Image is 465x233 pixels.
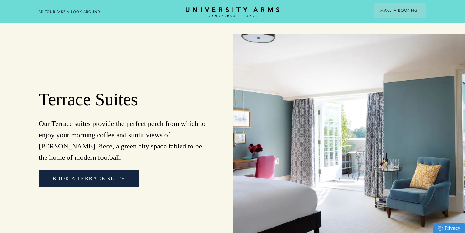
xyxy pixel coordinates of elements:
[433,223,465,233] a: Privacy
[438,226,443,231] img: Privacy
[418,9,420,12] img: Arrow icon
[374,3,426,18] button: Make a BookingArrow icon
[380,7,420,13] span: Make a Booking
[39,170,139,187] a: Book a Terrace Suite
[39,9,100,15] a: 3D TOUR:TAKE A LOOK AROUND
[39,89,210,110] h2: Terrace Suites
[186,7,279,17] a: Home
[39,118,210,163] p: Our Terrace suites provide the perfect perch from which to enjoy your morning coffee and sunlit v...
